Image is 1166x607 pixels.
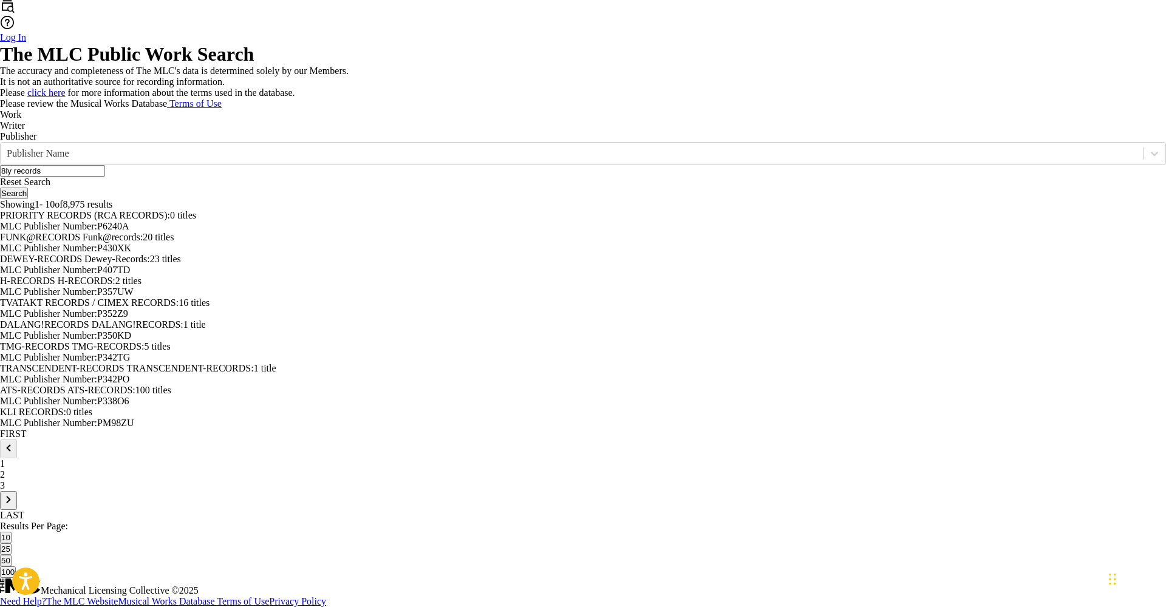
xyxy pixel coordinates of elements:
img: left [1,441,16,455]
iframe: Chat Widget [1105,549,1166,607]
span: P350KD [97,330,131,341]
span: 16 titles [179,297,210,308]
span: P6240A [97,221,129,231]
span: 2 titles [115,276,141,286]
span: 5 titles [145,341,171,351]
span: 0 titles [66,407,92,417]
span: 100 titles [135,385,171,395]
span: PM98ZU [97,418,134,428]
span: 0 titles [170,210,196,220]
a: The MLC Website [46,596,118,606]
span: 23 titles [150,254,181,264]
span: P357UW [97,287,134,297]
span: 1 title [254,363,276,373]
a: Terms of Use [167,98,222,109]
img: right [1,492,16,507]
a: Privacy Policy [269,596,326,606]
span: P407TD [97,265,130,275]
span: 1 title [183,319,206,330]
span: P338O6 [97,396,129,406]
span: Mechanical Licensing Collective © 2025 [41,585,199,595]
div: ドラッグ [1109,561,1116,597]
div: チャットウィジェット [1105,549,1166,607]
span: 20 titles [143,232,174,242]
span: P430XK [97,243,131,253]
span: P342TG [97,352,130,362]
span: P342PO [97,374,129,384]
div: Publisher Name [7,148,1137,159]
a: Musical Works Database Terms of Use [118,596,269,606]
span: P352Z9 [97,308,128,319]
a: click here [27,87,66,98]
